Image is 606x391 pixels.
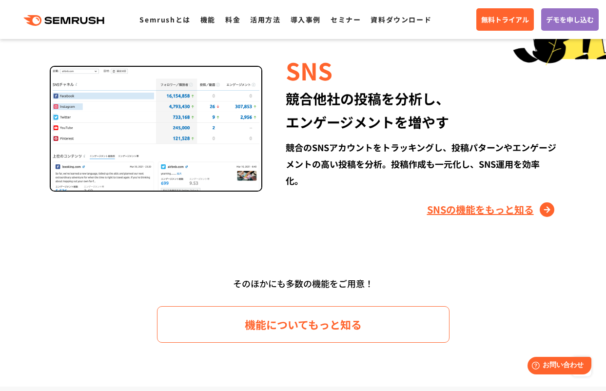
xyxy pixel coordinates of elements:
div: そのほかにも多数の機能をご用意！ [23,274,584,293]
a: SNSの機能をもっと知る [427,202,557,217]
a: セミナー [331,15,361,24]
div: 競合のSNSアカウントをトラッキングし、投稿パターンやエンゲージメントの高い投稿を分析。投稿作成も一元化し、SNS運用を効率化。 [286,139,556,189]
a: デモを申し込む [541,8,599,31]
div: SNS [286,54,556,87]
span: 機能についてもっと知る [245,316,362,333]
div: 競合他社の投稿を分析し、 エンゲージメントを増やす [286,87,556,134]
a: 機能 [200,15,215,24]
a: 活用方法 [250,15,280,24]
a: 無料トライアル [476,8,534,31]
a: 機能についてもっと知る [157,306,450,343]
iframe: Help widget launcher [519,353,595,380]
a: 資料ダウンロード [371,15,431,24]
a: 導入事例 [291,15,321,24]
a: Semrushとは [139,15,190,24]
span: デモを申し込む [546,14,594,25]
a: 料金 [225,15,240,24]
span: 無料トライアル [481,14,529,25]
